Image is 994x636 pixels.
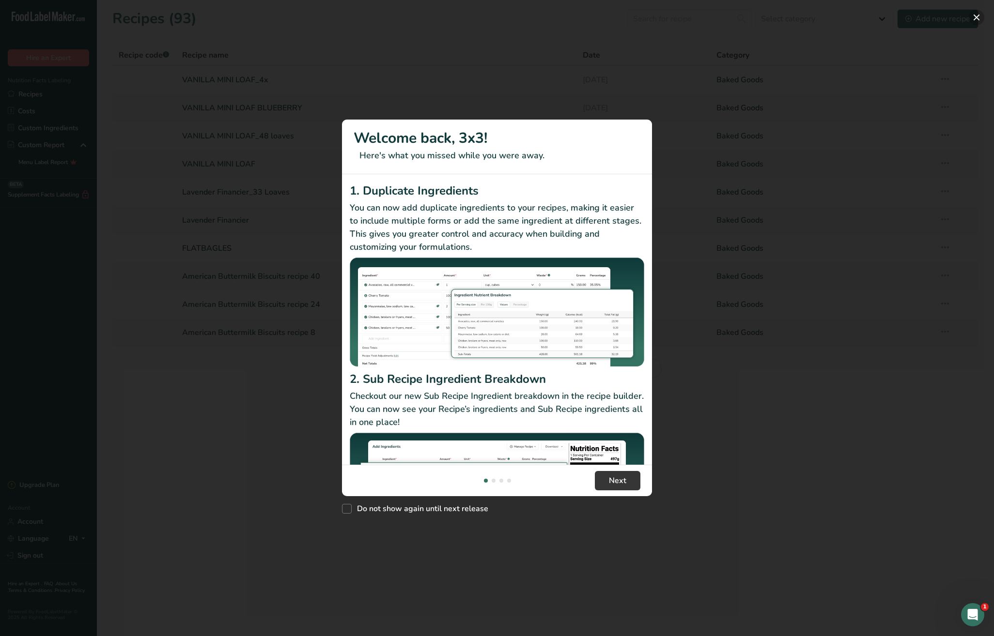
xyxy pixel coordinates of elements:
[352,504,488,514] span: Do not show again until next release
[609,475,626,486] span: Next
[350,370,644,388] h2: 2. Sub Recipe Ingredient Breakdown
[350,182,644,199] h2: 1. Duplicate Ingredients
[350,390,644,429] p: Checkout our new Sub Recipe Ingredient breakdown in the recipe builder. You can now see your Reci...
[961,603,984,626] iframe: Intercom live chat
[350,201,644,254] p: You can now add duplicate ingredients to your recipes, making it easier to include multiple forms...
[350,257,644,367] img: Duplicate Ingredients
[350,433,644,543] img: Sub Recipe Ingredient Breakdown
[981,603,989,611] span: 1
[595,471,640,490] button: Next
[354,149,640,162] p: Here's what you missed while you were away.
[354,127,640,149] h1: Welcome back, 3x3!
